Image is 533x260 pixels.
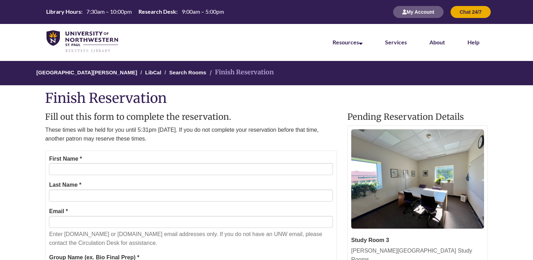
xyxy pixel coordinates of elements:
nav: Breadcrumb [45,61,488,85]
label: First Name * [49,154,82,163]
span: 9:00am – 5:00pm [182,8,224,15]
span: 7:30am – 10:00pm [86,8,132,15]
a: About [429,39,445,45]
a: My Account [393,9,444,15]
a: Hours Today [43,8,227,16]
a: [GEOGRAPHIC_DATA][PERSON_NAME] [36,69,137,75]
th: Research Desk: [136,8,179,16]
img: Study Room 3 [351,129,484,229]
a: Services [385,39,407,45]
li: Finish Reservation [208,67,274,78]
a: Chat 24/7 [451,9,491,15]
h2: Pending Reservation Details [347,112,488,122]
a: Resources [333,39,362,45]
h1: Finish Reservation [45,91,488,105]
img: UNWSP Library Logo [47,30,118,53]
h2: Fill out this form to complete the reservation. [45,112,336,122]
label: Email * [49,207,68,216]
a: Help [467,39,479,45]
a: LibCal [145,69,161,75]
p: Enter [DOMAIN_NAME] or [DOMAIN_NAME] email addresses only. If you do not have an UNW email, pleas... [49,230,333,248]
a: Search Rooms [169,69,206,75]
th: Library Hours: [43,8,83,16]
label: Last Name * [49,180,81,190]
button: My Account [393,6,444,18]
button: Chat 24/7 [451,6,491,18]
p: These times will be held for you until 5:31pm [DATE]. If you do not complete your reservation bef... [45,125,336,143]
div: Study Room 3 [351,236,484,245]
